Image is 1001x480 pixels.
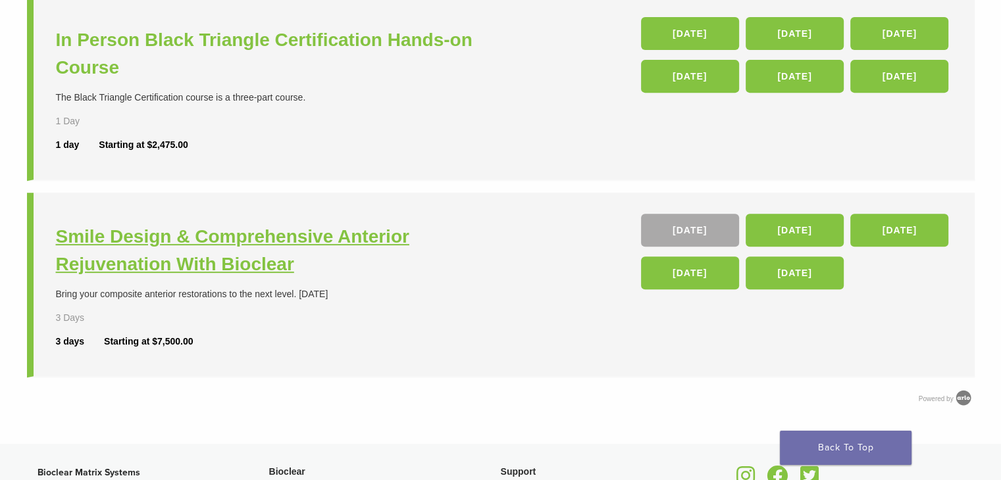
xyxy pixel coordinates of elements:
[641,256,739,289] a: [DATE]
[780,431,911,465] a: Back To Top
[641,17,952,99] div: , , , , ,
[38,467,140,478] strong: Bioclear Matrix Systems
[56,311,123,325] div: 3 Days
[99,138,188,152] div: Starting at $2,475.00
[641,214,952,296] div: , , , ,
[56,138,99,152] div: 1 day
[746,256,844,289] a: [DATE]
[56,335,105,348] div: 3 days
[56,91,504,105] div: The Black Triangle Certification course is a three-part course.
[641,214,739,247] a: [DATE]
[746,17,844,50] a: [DATE]
[269,466,305,477] span: Bioclear
[104,335,193,348] div: Starting at $7,500.00
[954,388,973,408] img: Arlo training & Event Software
[501,466,536,477] span: Support
[850,60,948,93] a: [DATE]
[850,214,948,247] a: [DATE]
[919,395,975,402] a: Powered by
[56,287,504,301] div: Bring your composite anterior restorations to the next level. [DATE]
[641,17,739,50] a: [DATE]
[746,214,844,247] a: [DATE]
[746,60,844,93] a: [DATE]
[56,223,504,278] a: Smile Design & Comprehensive Anterior Rejuvenation With Bioclear
[850,17,948,50] a: [DATE]
[56,26,504,82] a: In Person Black Triangle Certification Hands-on Course
[641,60,739,93] a: [DATE]
[56,114,123,128] div: 1 Day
